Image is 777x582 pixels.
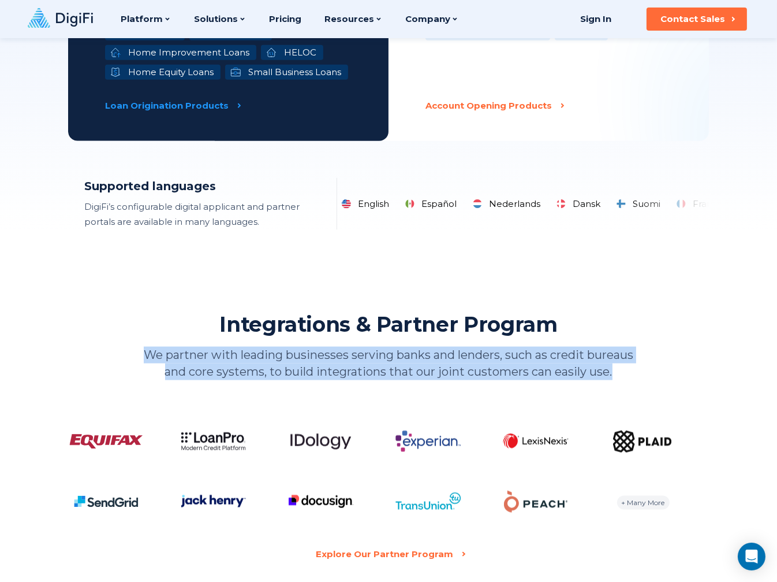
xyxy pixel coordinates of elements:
[105,98,352,113] a: Loan Origination Products
[137,347,640,380] p: We partner with leading businesses serving banks and lenders, such as credit bureaus and core sys...
[261,45,323,60] li: HELOC
[219,311,557,338] h2: Integrations & Partner Program
[566,8,626,31] a: Sign In
[425,98,552,113] p: Account Opening Products
[669,197,732,212] li: Français
[84,178,318,195] h2: Supported languages
[660,13,725,25] div: Contact Sales
[647,8,747,31] button: Contact Sales
[334,197,393,212] li: English
[425,98,672,113] a: Account Opening Products
[225,65,348,80] li: Small Business Loans
[465,197,544,212] li: Nederlands
[738,543,765,570] div: Open Intercom Messenger
[316,547,461,562] a: Explore Our Partner Program
[105,45,256,60] li: Home Improvement Loans
[316,547,453,562] div: Explore Our Partner Program
[105,65,221,80] li: Home Equity Loans
[549,197,604,212] li: Dansk
[617,496,670,510] div: + Many More
[105,98,229,113] p: Loan Origination Products
[398,197,461,212] li: Español
[84,199,318,229] p: DigiFi’s configurable digital applicant and partner portals are available in many languages.
[609,197,664,212] li: Suomi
